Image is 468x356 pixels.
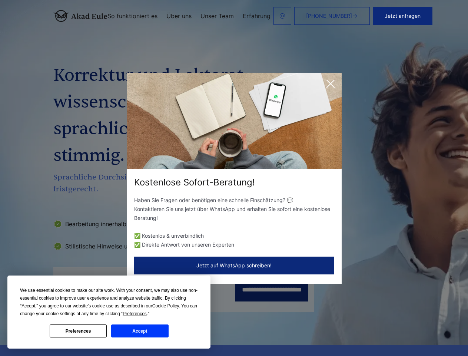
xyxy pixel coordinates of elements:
[127,73,342,169] img: exit
[20,287,198,318] div: We use essential cookies to make our site work. With your consent, we may also use non-essential ...
[123,311,147,316] span: Preferences
[279,13,285,19] img: email
[166,13,192,19] a: Über uns
[134,196,334,222] p: Haben Sie Fragen oder benötigen eine schnelle Einschätzung? 💬 Kontaktieren Sie uns jetzt über Wha...
[243,13,270,19] a: Erfahrung
[134,231,334,240] li: ✅ Kostenlos & unverbindlich
[7,276,210,349] div: Cookie Consent Prompt
[111,324,168,337] button: Accept
[152,303,179,309] span: Cookie Policy
[50,324,107,337] button: Preferences
[134,240,334,249] li: ✅ Direkte Antwort von unseren Experten
[306,13,352,19] span: [PHONE_NUMBER]
[127,177,342,188] div: Kostenlose Sofort-Beratung!
[373,7,432,25] button: Jetzt anfragen
[294,7,370,25] a: [PHONE_NUMBER]
[53,10,107,22] img: logo
[200,13,234,19] a: Unser Team
[107,13,157,19] a: So funktioniert es
[134,257,334,274] button: Jetzt auf WhatsApp schreiben!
